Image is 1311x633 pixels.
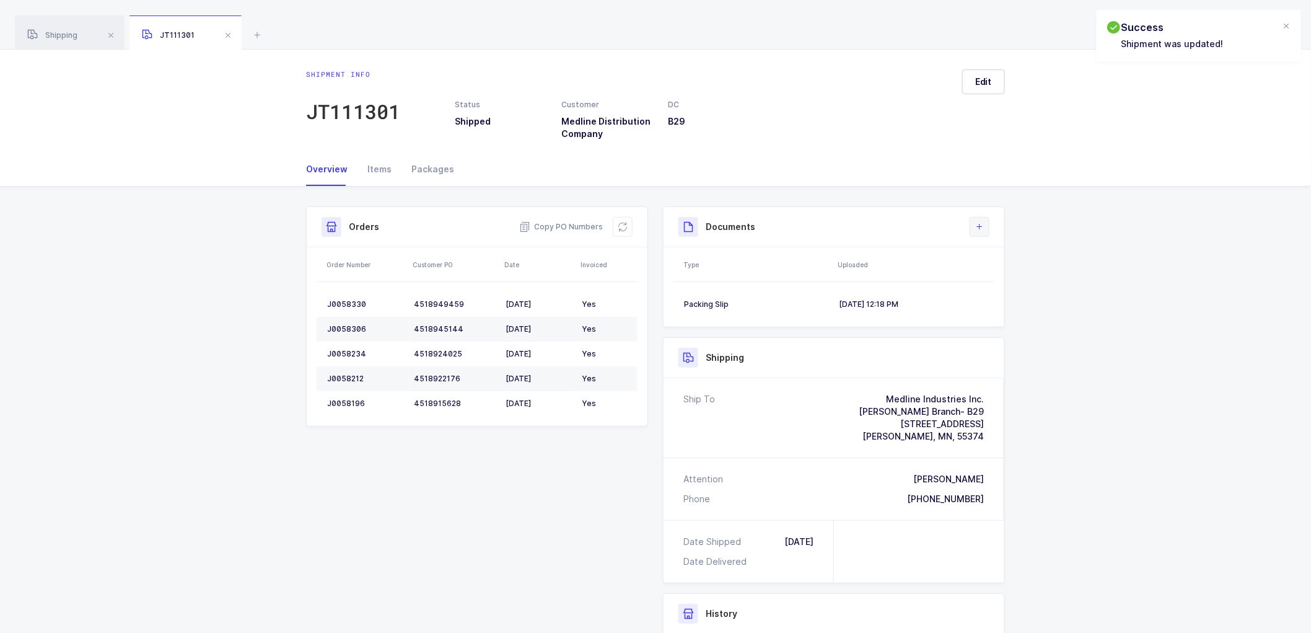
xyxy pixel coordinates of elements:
[706,221,755,233] h3: Documents
[581,260,634,270] div: Invoiced
[582,299,596,309] span: Yes
[401,153,454,186] div: Packages
[413,260,497,270] div: Customer PO
[506,324,572,334] div: [DATE]
[683,260,830,270] div: Type
[506,349,572,359] div: [DATE]
[683,473,723,485] div: Attention
[784,536,813,548] div: [DATE]
[327,260,405,270] div: Order Number
[327,324,404,334] div: J0058306
[561,99,653,110] div: Customer
[859,393,984,405] div: Medline Industries Inc.
[1121,37,1224,50] p: Shipment was updated!
[506,399,572,409] div: [DATE]
[506,374,572,384] div: [DATE]
[561,115,653,140] h3: Medline Distribution Company
[327,349,404,359] div: J0058234
[669,115,760,128] h3: B29
[142,30,195,40] span: JT111301
[455,115,546,128] h3: Shipped
[414,374,496,384] div: 4518922176
[1121,20,1224,35] h2: Success
[327,299,404,309] div: J0058330
[706,608,737,620] h3: History
[306,153,357,186] div: Overview
[414,349,496,359] div: 4518924025
[975,76,992,88] span: Edit
[506,299,572,309] div: [DATE]
[683,536,746,548] div: Date Shipped
[414,324,496,334] div: 4518945144
[327,374,404,384] div: J0058212
[683,556,752,568] div: Date Delivered
[706,352,744,364] h3: Shipping
[913,473,984,485] div: [PERSON_NAME]
[684,299,829,309] div: Packing Slip
[859,405,984,418] div: [PERSON_NAME] Branch- B29
[357,153,401,186] div: Items
[962,69,1005,94] button: Edit
[455,99,546,110] div: Status
[839,299,984,309] div: [DATE] 12:18 PM
[859,418,984,430] div: [STREET_ADDRESS]
[414,299,496,309] div: 4518949459
[669,99,760,110] div: DC
[683,493,710,505] div: Phone
[582,399,596,408] span: Yes
[306,69,400,79] div: Shipment info
[27,30,77,40] span: Shipping
[907,493,984,505] div: [PHONE_NUMBER]
[504,260,573,270] div: Date
[683,393,715,443] div: Ship To
[349,221,379,233] h3: Orders
[838,260,991,270] div: Uploaded
[327,399,404,409] div: J0058196
[582,349,596,358] span: Yes
[519,221,603,233] button: Copy PO Numbers
[862,431,984,441] span: [PERSON_NAME], MN, 55374
[582,324,596,334] span: Yes
[414,399,496,409] div: 4518915628
[582,374,596,383] span: Yes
